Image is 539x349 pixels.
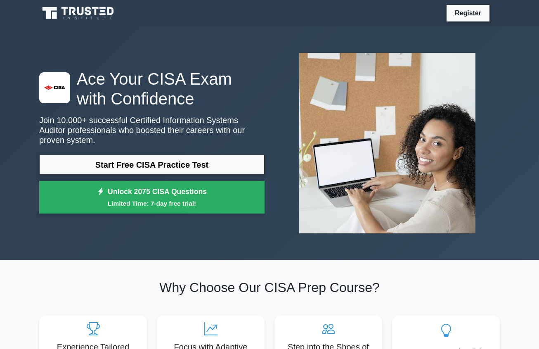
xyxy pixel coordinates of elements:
[39,155,265,175] a: Start Free CISA Practice Test
[39,69,265,109] h1: Ace Your CISA Exam with Confidence
[50,199,254,208] small: Limited Time: 7-day free trial!
[450,8,486,18] a: Register
[39,181,265,214] a: Unlock 2075 CISA QuestionsLimited Time: 7-day free trial!
[39,280,500,295] h2: Why Choose Our CISA Prep Course?
[39,115,265,145] p: Join 10,000+ successful Certified Information Systems Auditor professionals who boosted their car...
